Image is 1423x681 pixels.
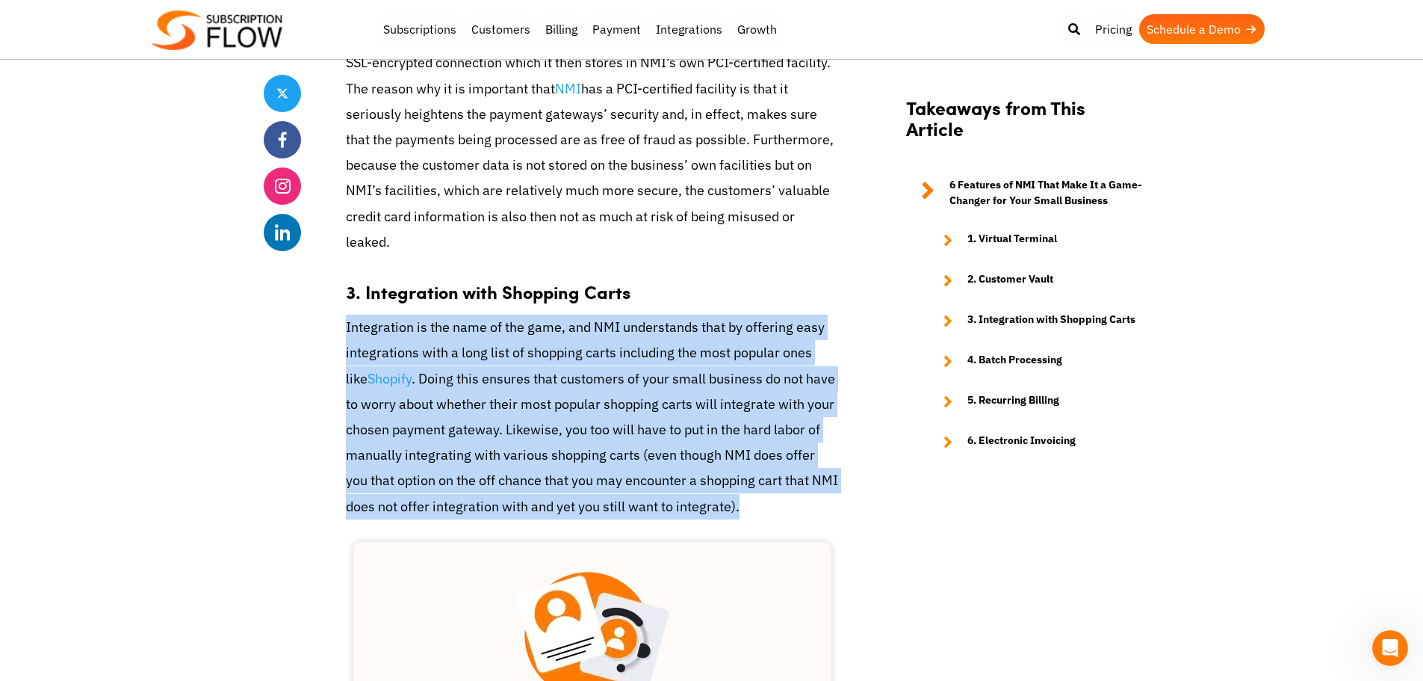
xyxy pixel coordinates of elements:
a: Payment [585,14,648,44]
iframe: Intercom live chat [1372,630,1408,666]
a: Customers [464,14,538,44]
a: 1. Virtual Terminal [928,231,1145,249]
h2: Takeaways from This Article [906,96,1145,155]
p: NMI’s customer vault specifically allows you to transfer payments through an SSL-encrypted connec... [346,25,839,255]
img: Subscriptionflow [152,10,282,50]
p: Integration is the name of the game, and NMI understands that by offering easy integrations with ... [346,315,839,520]
a: 5. Recurring Billing [928,392,1145,410]
strong: 6. Electronic Invoicing [967,433,1076,451]
strong: 6 Features of NMI That Make It a Game-Changer for Your Small Business [949,177,1145,209]
strong: 3. Integration with Shopping Carts [346,279,630,304]
a: 2. Customer Vault [928,271,1145,289]
a: 4. Batch Processing [928,352,1145,370]
a: 6. Electronic Invoicing [928,433,1145,451]
strong: 4. Batch Processing [967,352,1062,370]
strong: 1. Virtual Terminal [967,231,1057,249]
a: 6 Features of NMI That Make It a Game-Changer for Your Small Business [906,177,1145,209]
a: NMI [555,80,581,97]
strong: 5. Recurring Billing [967,392,1059,410]
a: Integrations [648,14,730,44]
strong: 3. Integration with Shopping Carts [967,312,1135,330]
a: Pricing [1088,14,1139,44]
strong: 2. Customer Vault [967,271,1053,289]
a: Growth [730,14,784,44]
a: Schedule a Demo [1139,14,1265,44]
a: Shopify [368,370,412,387]
a: Subscriptions [376,14,464,44]
a: Billing [538,14,585,44]
a: 3. Integration with Shopping Carts [928,312,1145,330]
